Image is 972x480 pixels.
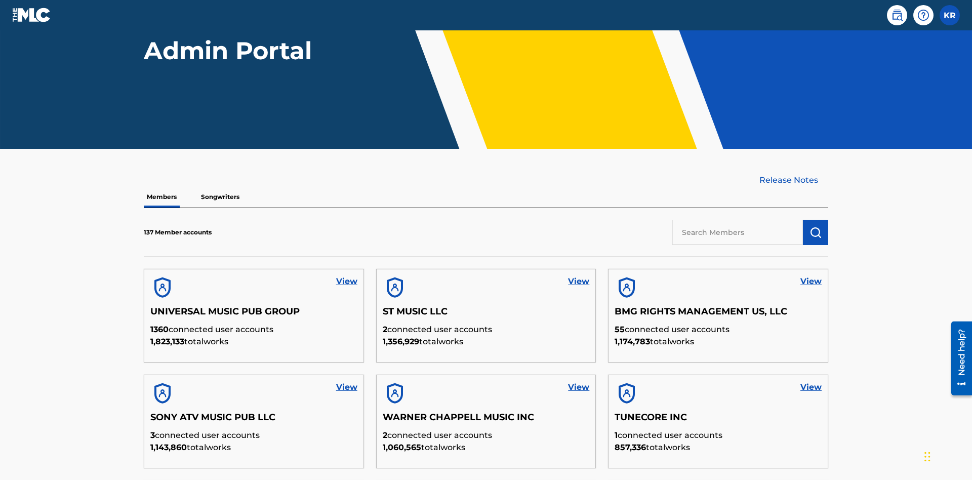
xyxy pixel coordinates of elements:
[887,5,907,25] a: Public Search
[383,430,387,440] span: 2
[383,325,387,334] span: 2
[383,429,590,442] p: connected user accounts
[672,220,803,245] input: Search Members
[150,337,184,346] span: 1,823,133
[150,336,357,348] p: total works
[615,325,625,334] span: 55
[615,275,639,300] img: account
[383,443,421,452] span: 1,060,565
[615,412,822,429] h5: TUNECORE INC
[336,275,357,288] a: View
[150,275,175,300] img: account
[383,306,590,324] h5: ST MUSIC LLC
[150,412,357,429] h5: SONY ATV MUSIC PUB LLC
[150,442,357,454] p: total works
[940,5,960,25] div: User Menu
[615,442,822,454] p: total works
[891,9,903,21] img: search
[144,228,212,237] p: 137 Member accounts
[383,324,590,336] p: connected user accounts
[150,430,155,440] span: 3
[150,429,357,442] p: connected user accounts
[150,306,357,324] h5: UNIVERSAL MUSIC PUB GROUP
[924,442,930,472] div: Drag
[198,186,242,208] p: Songwriters
[913,5,934,25] div: Help
[921,431,972,480] iframe: Chat Widget
[615,306,822,324] h5: BMG RIGHTS MANAGEMENT US, LLC
[383,275,407,300] img: account
[383,442,590,454] p: total works
[150,325,169,334] span: 1360
[336,381,357,393] a: View
[944,317,972,401] iframe: Resource Center
[144,186,180,208] p: Members
[615,381,639,406] img: account
[383,337,419,346] span: 1,356,929
[615,336,822,348] p: total works
[615,324,822,336] p: connected user accounts
[615,337,650,346] span: 1,174,783
[615,429,822,442] p: connected user accounts
[800,275,822,288] a: View
[150,443,187,452] span: 1,143,860
[12,8,51,22] img: MLC Logo
[917,9,929,21] img: help
[568,275,589,288] a: View
[809,226,822,238] img: Search Works
[383,412,590,429] h5: WARNER CHAPPELL MUSIC INC
[150,381,175,406] img: account
[568,381,589,393] a: View
[383,336,590,348] p: total works
[759,174,828,186] a: Release Notes
[150,324,357,336] p: connected user accounts
[800,381,822,393] a: View
[615,443,646,452] span: 857,336
[383,381,407,406] img: account
[615,430,618,440] span: 1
